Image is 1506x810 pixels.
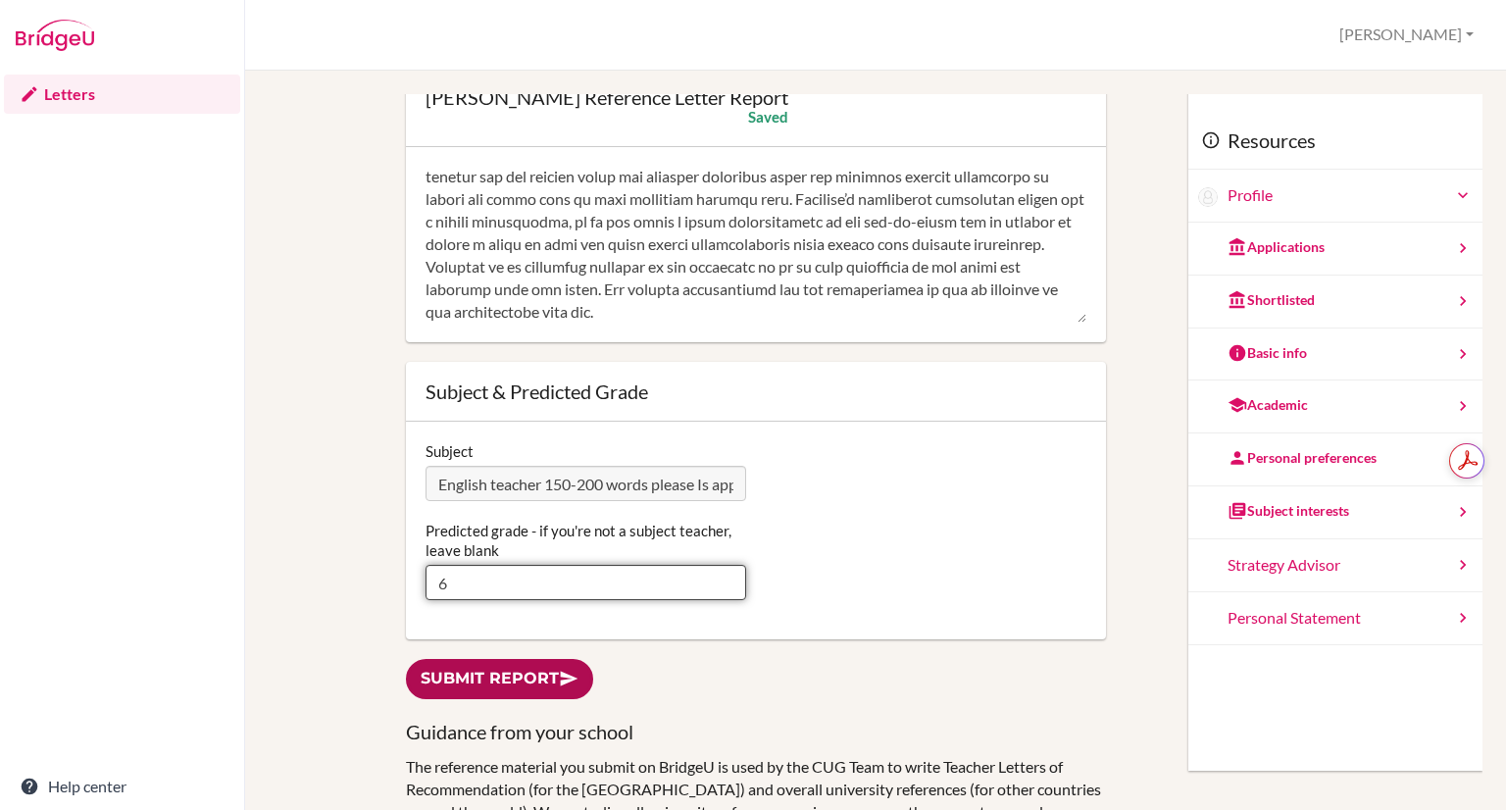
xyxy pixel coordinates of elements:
div: Subject interests [1228,501,1349,521]
div: Applications [1228,237,1325,257]
a: Strategy Advisor [1188,539,1482,592]
div: Shortlisted [1228,290,1315,310]
a: Academic [1188,380,1482,433]
div: Personal preferences [1228,448,1377,468]
a: Personal preferences [1188,433,1482,486]
div: Resources [1188,112,1482,171]
a: Submit report [406,659,593,699]
button: [PERSON_NAME] [1330,17,1482,53]
label: Predicted grade - if you're not a subject teacher, leave blank [426,521,746,560]
div: Basic info [1228,343,1307,363]
div: [PERSON_NAME] Reference Letter Report [426,87,788,107]
div: Saved [748,107,788,127]
a: Profile [1228,184,1473,207]
a: Letters [4,75,240,114]
label: Subject [426,441,474,461]
a: Shortlisted [1188,276,1482,329]
h3: Guidance from your school [406,719,1106,745]
a: Help center [4,767,240,806]
a: Personal Statement [1188,592,1482,645]
div: Subject & Predicted Grade [426,381,1086,401]
img: Jonathan Davies [1198,187,1218,207]
a: Applications [1188,223,1482,276]
img: Bridge-U [16,20,94,51]
a: Subject interests [1188,486,1482,539]
a: Basic info [1188,329,1482,381]
div: Academic [1228,395,1308,415]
